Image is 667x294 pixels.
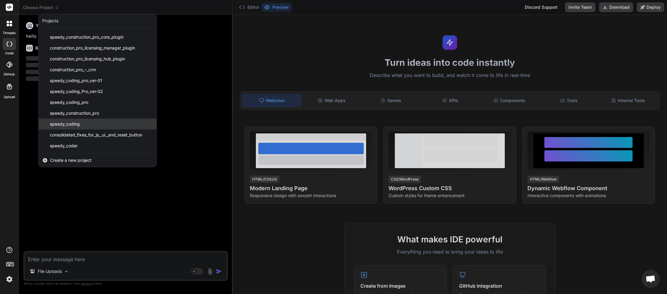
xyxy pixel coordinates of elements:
[642,270,660,288] div: Open chat
[50,88,103,94] span: speedy_coding_Pro_ver-02
[3,30,16,36] label: threads
[50,34,124,40] span: speedy_construction_pro_core_plugin
[50,157,92,163] span: Create a new project
[50,67,96,73] span: construction_pro_–_crm
[5,51,14,56] label: code
[50,45,135,51] span: construction_pro_licensing_manager_plugin
[42,18,58,24] div: Projects
[4,94,15,100] label: Upload
[50,78,102,84] span: speedy_coding_pro_ver-01
[50,99,88,105] span: speedy_coding_pro
[50,110,99,116] span: speedy_construction_pro
[50,132,142,138] span: consolidated_fixes_for_js,_ui,_and_reset_button
[50,143,78,149] span: speedy_coder
[50,121,80,127] span: speedy_coding
[4,274,14,284] img: settings
[50,56,125,62] span: construction_pro_licensing_hub_plugin
[4,72,15,77] label: GitHub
